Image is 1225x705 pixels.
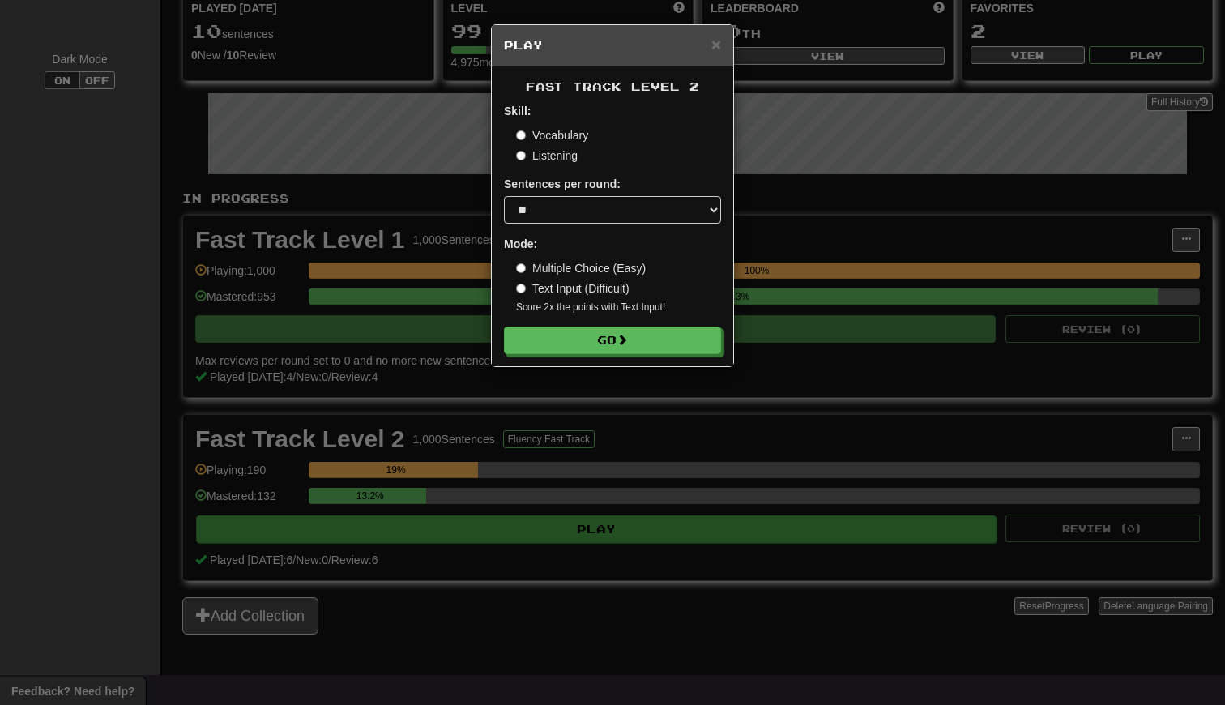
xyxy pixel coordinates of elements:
[504,237,537,250] strong: Mode:
[504,327,721,354] button: Go
[504,105,531,117] strong: Skill:
[516,260,646,276] label: Multiple Choice (Easy)
[516,127,588,143] label: Vocabulary
[516,263,526,273] input: Multiple Choice (Easy)
[504,37,721,53] h5: Play
[516,284,526,293] input: Text Input (Difficult)
[711,36,721,53] button: Close
[516,280,630,297] label: Text Input (Difficult)
[526,79,699,93] span: Fast Track Level 2
[516,130,526,140] input: Vocabulary
[504,176,621,192] label: Sentences per round:
[516,147,578,164] label: Listening
[711,35,721,53] span: ×
[516,301,721,314] small: Score 2x the points with Text Input !
[516,151,526,160] input: Listening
